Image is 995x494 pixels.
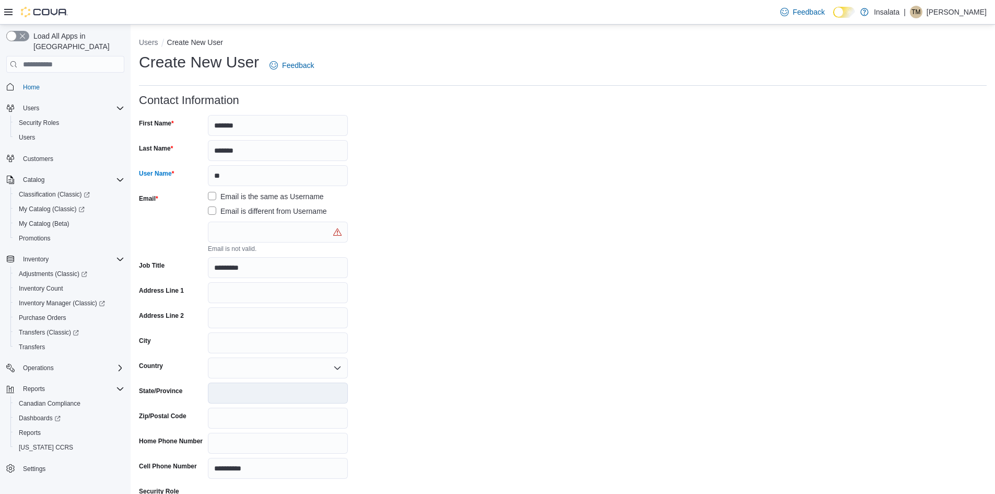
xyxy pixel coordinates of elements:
span: Home [19,80,124,93]
button: Settings [2,461,128,476]
button: Security Roles [10,116,128,130]
label: State/Province [139,387,182,395]
button: Users [2,101,128,116]
button: Open list of options [333,364,342,372]
span: Canadian Compliance [19,399,80,408]
span: Inventory Manager (Classic) [19,299,105,307]
span: Transfers [15,341,124,353]
span: My Catalog (Classic) [19,205,85,213]
label: Address Line 2 [139,312,184,320]
button: Transfers [10,340,128,354]
a: My Catalog (Classic) [15,203,89,215]
span: Adjustments (Classic) [19,270,87,278]
a: Inventory Count [15,282,67,295]
button: Inventory Count [10,281,128,296]
button: Catalog [19,174,49,186]
span: Promotions [15,232,124,245]
span: Inventory Count [15,282,124,295]
button: Home [2,79,128,94]
a: Feedback [776,2,829,22]
a: Canadian Compliance [15,397,85,410]
a: Promotions [15,232,55,245]
button: Canadian Compliance [10,396,128,411]
button: Create New User [167,38,223,47]
span: Home [23,83,40,91]
label: Cell Phone Number [139,462,197,470]
span: Customers [19,152,124,165]
span: My Catalog (Beta) [15,217,124,230]
span: [US_STATE] CCRS [19,443,73,452]
label: City [139,337,151,345]
span: Promotions [19,234,51,243]
label: Email is the same as Username [208,190,324,203]
label: Country [139,362,163,370]
span: Classification (Classic) [19,190,90,199]
a: Security Roles [15,117,63,129]
span: Dashboards [19,414,61,422]
label: User Name [139,169,174,178]
span: TM [911,6,920,18]
span: Security Roles [19,119,59,127]
label: First Name [139,119,174,128]
button: Operations [2,361,128,375]
span: Purchase Orders [15,312,124,324]
button: Users [19,102,43,114]
button: My Catalog (Beta) [10,216,128,231]
span: Reports [19,429,41,437]
span: Inventory Count [19,284,63,293]
button: Users [139,38,158,47]
button: Users [10,130,128,145]
span: Transfers (Classic) [19,328,79,337]
a: Transfers (Classic) [10,325,128,340]
a: Inventory Manager (Classic) [15,297,109,309]
button: Purchase Orders [10,311,128,325]
span: Users [19,133,35,142]
span: Inventory [23,255,49,263]
a: Classification (Classic) [10,187,128,202]
a: Adjustments (Classic) [10,267,128,281]
span: Washington CCRS [15,441,124,454]
input: Dark Mode [833,7,855,18]
span: Reports [23,385,45,393]
span: Transfers (Classic) [15,326,124,339]
span: Feedback [282,60,314,71]
a: [US_STATE] CCRS [15,441,77,454]
span: Reports [19,383,124,395]
a: Settings [19,463,50,475]
div: Email is not valid. [208,243,302,253]
h1: Create New User [139,52,259,73]
a: Feedback [265,55,318,76]
span: Settings [19,462,124,475]
span: Transfers [19,343,45,351]
a: Dashboards [15,412,65,424]
img: Cova [21,7,68,17]
h3: Contact Information [139,94,239,107]
button: [US_STATE] CCRS [10,440,128,455]
p: Insalata [874,6,899,18]
label: Zip/Postal Code [139,412,186,420]
label: Home Phone Number [139,437,203,445]
button: Operations [19,362,58,374]
a: Classification (Classic) [15,188,94,201]
span: Inventory [19,253,124,266]
a: Reports [15,427,45,439]
a: Inventory Manager (Classic) [10,296,128,311]
button: Inventory [19,253,53,266]
a: Home [19,81,44,94]
span: Users [15,131,124,144]
button: Customers [2,151,128,166]
label: Address Line 1 [139,286,184,295]
span: My Catalog (Beta) [19,220,69,228]
button: Reports [2,382,128,396]
nav: An example of EuiBreadcrumbs [139,37,987,50]
a: Customers [19,153,57,165]
button: Reports [19,383,49,395]
label: Email is different from Username [208,205,327,217]
span: My Catalog (Classic) [15,203,124,215]
p: | [904,6,906,18]
span: Operations [23,364,54,372]
label: Email [139,194,158,203]
a: Users [15,131,39,144]
span: Inventory Manager (Classic) [15,297,124,309]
